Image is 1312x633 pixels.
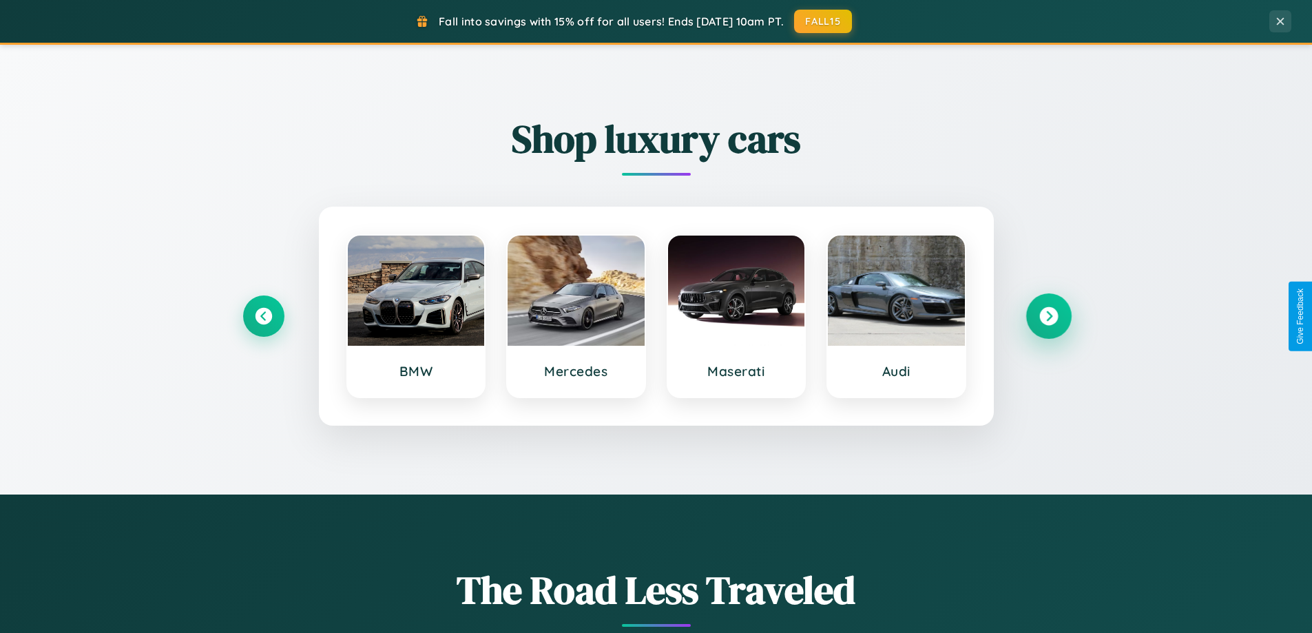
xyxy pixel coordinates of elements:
h3: Audi [842,363,951,380]
h3: Mercedes [521,363,631,380]
h3: Maserati [682,363,791,380]
h2: Shop luxury cars [243,112,1070,165]
h3: BMW [362,363,471,380]
div: Give Feedback [1295,289,1305,344]
span: Fall into savings with 15% off for all users! Ends [DATE] 10am PT. [439,14,784,28]
h1: The Road Less Traveled [243,563,1070,616]
button: FALL15 [794,10,852,33]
